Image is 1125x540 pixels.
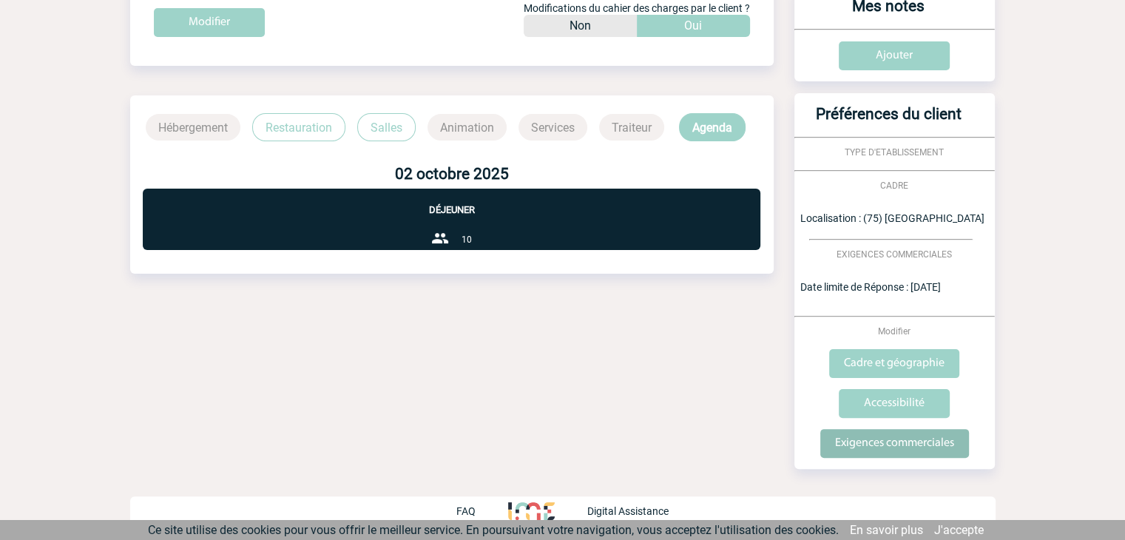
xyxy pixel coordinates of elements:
input: Accessibilité [839,389,950,418]
p: Traiteur [599,114,664,141]
span: TYPE D'ETABLISSEMENT [845,147,944,158]
b: 02 octobre 2025 [395,165,509,183]
span: EXIGENCES COMMERCIALES [837,249,952,260]
p: Digital Assistance [587,505,669,517]
p: Non [570,15,591,37]
p: Services [518,114,587,141]
p: Agenda [679,113,746,141]
img: http://www.idealmeetingsevents.fr/ [508,502,554,520]
p: Salles [357,113,416,141]
h3: Préférences du client [800,105,977,137]
p: Animation [428,114,507,141]
span: Localisation : (75) [GEOGRAPHIC_DATA] [800,212,984,224]
a: J'accepte [934,523,984,537]
p: Restauration [252,113,345,141]
input: Modifier [154,8,265,37]
p: Déjeuner [143,189,760,215]
span: Ce site utilise des cookies pour vous offrir le meilleur service. En poursuivant votre navigation... [148,523,839,537]
span: Modifications du cahier des charges par le client ? [524,2,750,14]
span: Modifier [878,326,911,337]
img: group-24-px-b.png [431,229,449,247]
p: FAQ [456,505,476,517]
p: Hébergement [146,114,240,141]
span: 10 [461,234,471,245]
input: Ajouter [839,41,950,70]
input: Cadre et géographie [829,349,959,378]
p: Oui [684,15,702,37]
a: En savoir plus [850,523,923,537]
a: FAQ [456,503,508,517]
span: CADRE [880,180,908,191]
input: Exigences commerciales [820,429,969,458]
span: Date limite de Réponse : [DATE] [800,281,941,293]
